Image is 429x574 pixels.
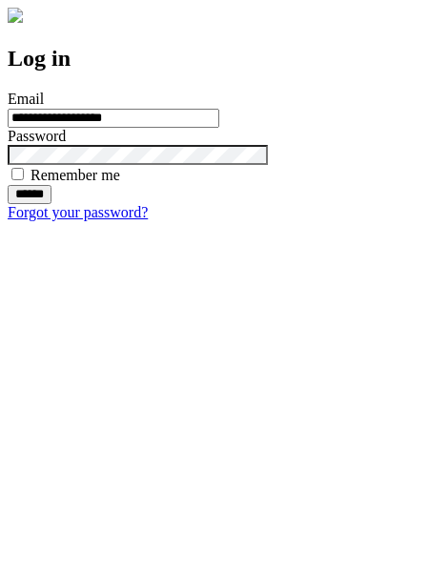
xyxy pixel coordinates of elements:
a: Forgot your password? [8,204,148,220]
label: Remember me [31,167,120,183]
label: Email [8,91,44,107]
img: logo-4e3dc11c47720685a147b03b5a06dd966a58ff35d612b21f08c02c0306f2b779.png [8,8,23,23]
label: Password [8,128,66,144]
h2: Log in [8,46,421,72]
